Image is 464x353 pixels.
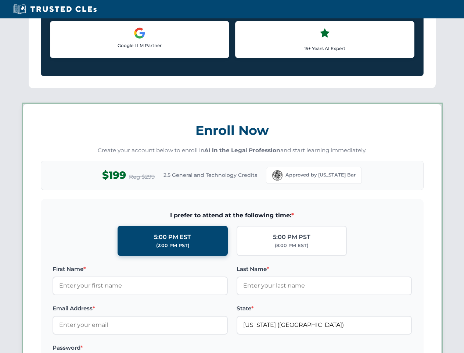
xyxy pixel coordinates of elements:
span: Approved by [US_STATE] Bar [285,171,356,179]
p: Create your account below to enroll in and start learning immediately. [41,146,424,155]
h3: Enroll Now [41,119,424,142]
label: Email Address [53,304,228,313]
span: 2.5 General and Technology Credits [163,171,257,179]
input: Enter your last name [237,277,412,295]
p: 15+ Years AI Expert [241,45,408,52]
span: I prefer to attend at the following time: [53,211,412,220]
img: Trusted CLEs [11,4,99,15]
label: First Name [53,265,228,274]
input: Florida (FL) [237,316,412,334]
label: Last Name [237,265,412,274]
p: Google LLM Partner [56,42,223,49]
div: 5:00 PM EST [154,232,191,242]
label: Password [53,343,228,352]
input: Enter your email [53,316,228,334]
img: Google [134,27,145,39]
div: (2:00 PM PST) [156,242,189,249]
input: Enter your first name [53,277,228,295]
div: (8:00 PM EST) [275,242,308,249]
label: State [237,304,412,313]
span: Reg $299 [129,172,155,181]
strong: AI in the Legal Profession [204,147,280,154]
span: $199 [102,167,126,183]
div: 5:00 PM PST [273,232,310,242]
img: Florida Bar [272,170,283,181]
